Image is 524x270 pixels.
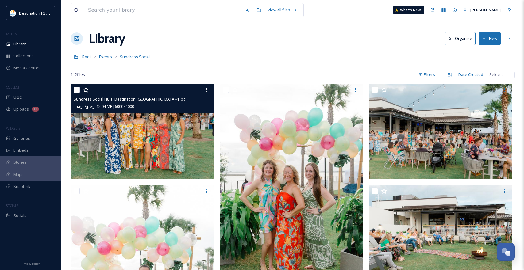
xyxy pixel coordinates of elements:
[455,69,486,81] div: Date Created
[13,159,27,165] span: Stories
[13,147,29,153] span: Embeds
[19,10,80,16] span: Destination [GEOGRAPHIC_DATA]
[13,65,40,71] span: Media Centres
[13,213,26,219] span: Socials
[74,96,185,102] span: Sundress Social Hula_Destination [GEOGRAPHIC_DATA]-4.jpg
[89,29,125,48] a: Library
[85,3,242,17] input: Search your library
[13,172,24,177] span: Maps
[13,184,30,189] span: SnapLink
[13,53,34,59] span: Collections
[82,54,91,59] span: Root
[6,203,18,208] span: SOCIALS
[6,85,19,89] span: COLLECT
[99,53,112,60] a: Events
[497,243,515,261] button: Open Chat
[71,84,214,179] img: Sundress Social Hula_Destination Panama City-4.jpg
[120,54,150,59] span: Sundress Social
[13,94,22,100] span: UGC
[6,32,17,36] span: MEDIA
[13,41,26,47] span: Library
[22,260,40,267] a: Privacy Policy
[74,104,134,109] span: image/jpeg | 15.04 MB | 6000 x 4000
[445,32,476,45] button: Organise
[32,107,39,112] div: 1k
[13,106,29,112] span: Uploads
[489,72,506,78] span: Select all
[6,126,20,131] span: WIDGETS
[393,6,424,14] a: What's New
[22,262,40,266] span: Privacy Policy
[13,135,30,141] span: Galleries
[99,54,112,59] span: Events
[479,32,501,45] button: New
[470,7,501,13] span: [PERSON_NAME]
[10,10,16,16] img: download.png
[120,53,150,60] a: Sundress Social
[82,53,91,60] a: Root
[460,4,504,16] a: [PERSON_NAME]
[71,72,85,78] span: 112 file s
[445,32,479,45] a: Organise
[415,69,438,81] div: Filters
[369,84,512,179] img: Sundress Social Hula_Destination Panama City-1.jpg
[264,4,300,16] a: View all files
